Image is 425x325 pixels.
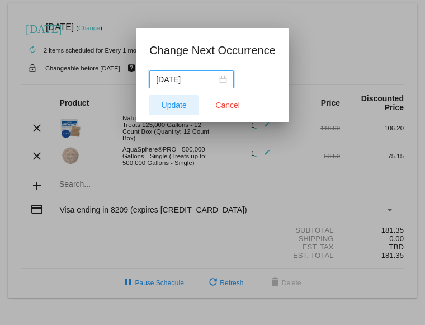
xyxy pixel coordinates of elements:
span: Cancel [215,101,240,110]
button: Close dialog [203,95,252,115]
span: Update [162,101,187,110]
button: Update [149,95,199,115]
input: Select date [156,73,217,86]
h1: Change Next Occurrence [149,41,276,59]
